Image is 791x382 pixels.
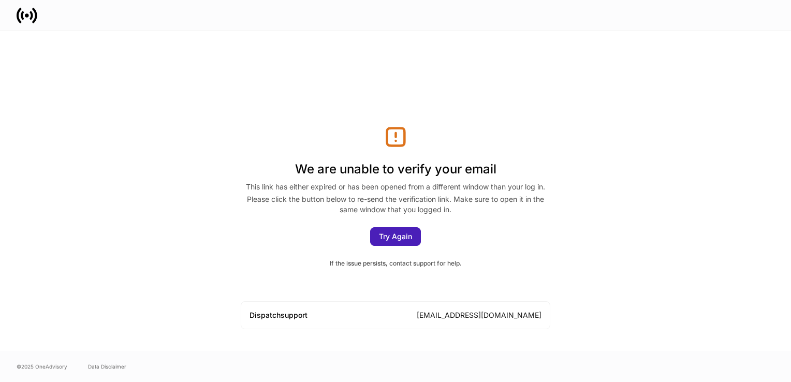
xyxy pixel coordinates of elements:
span: © 2025 OneAdvisory [17,362,67,371]
div: If the issue persists, contact support for help. [241,258,550,268]
a: Data Disclaimer [88,362,126,371]
div: Dispatch support [250,310,307,320]
div: This link has either expired or has been opened from a different window than your log in. [241,182,550,194]
a: [EMAIL_ADDRESS][DOMAIN_NAME] [417,311,541,319]
button: Try Again [370,227,421,246]
div: Please click the button below to re-send the verification link. Make sure to open it in the same ... [241,194,550,215]
h1: We are unable to verify your email [241,149,550,182]
div: Try Again [379,233,412,240]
